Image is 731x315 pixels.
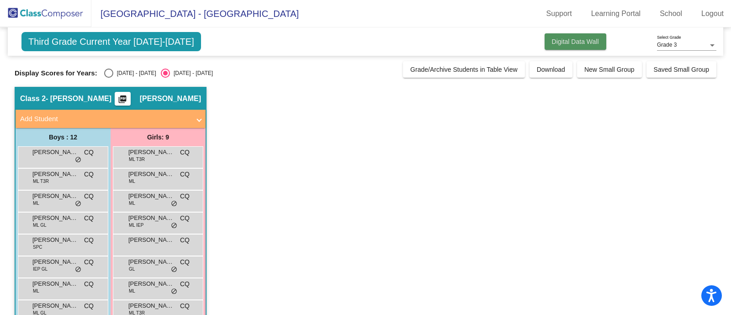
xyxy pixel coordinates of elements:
[180,148,190,157] span: CQ
[32,214,78,223] span: [PERSON_NAME]
[545,33,606,50] button: Digital Data Wall
[15,69,97,77] span: Display Scores for Years:
[104,69,213,78] mat-radio-group: Select an option
[21,32,201,51] span: Third Grade Current Year [DATE]-[DATE]
[32,192,78,201] span: [PERSON_NAME]
[537,66,565,73] span: Download
[654,66,709,73] span: Saved Small Group
[170,69,213,77] div: [DATE] - [DATE]
[180,279,190,289] span: CQ
[410,66,518,73] span: Grade/Archive Students in Table View
[33,244,42,251] span: SPC
[32,235,78,245] span: [PERSON_NAME]
[129,156,145,163] span: ML T3R
[84,192,94,201] span: CQ
[171,288,177,295] span: do_not_disturb_alt
[646,61,716,78] button: Saved Small Group
[33,288,39,294] span: ML
[75,156,81,164] span: do_not_disturb_alt
[129,222,143,229] span: ML IEP
[171,266,177,273] span: do_not_disturb_alt
[33,222,47,229] span: ML GL
[33,266,48,272] span: IEP GL
[32,301,78,310] span: [PERSON_NAME]
[84,148,94,157] span: CQ
[32,257,78,267] span: [PERSON_NAME]
[171,222,177,230] span: do_not_disturb_alt
[84,214,94,223] span: CQ
[128,257,174,267] span: [PERSON_NAME]
[584,66,635,73] span: New Small Group
[16,110,206,128] mat-expansion-panel-header: Add Student
[128,235,174,245] span: [PERSON_NAME]
[129,178,135,185] span: ML
[530,61,572,78] button: Download
[128,148,174,157] span: [PERSON_NAME]
[46,94,111,103] span: - [PERSON_NAME]
[180,170,190,179] span: CQ
[113,69,156,77] div: [DATE] - [DATE]
[16,128,111,146] div: Boys : 12
[539,6,579,21] a: Support
[694,6,731,21] a: Logout
[129,266,135,272] span: GL
[84,235,94,245] span: CQ
[32,170,78,179] span: [PERSON_NAME]
[20,114,190,124] mat-panel-title: Add Student
[75,266,81,273] span: do_not_disturb_alt
[180,235,190,245] span: CQ
[128,192,174,201] span: [PERSON_NAME]
[91,6,299,21] span: [GEOGRAPHIC_DATA] - [GEOGRAPHIC_DATA]
[129,288,135,294] span: ML
[20,94,46,103] span: Class 2
[75,200,81,208] span: do_not_disturb_alt
[32,148,78,157] span: [PERSON_NAME]
[128,279,174,288] span: [PERSON_NAME]
[584,6,648,21] a: Learning Portal
[140,94,201,103] span: [PERSON_NAME]
[115,92,131,106] button: Print Students Details
[552,38,599,45] span: Digital Data Wall
[180,192,190,201] span: CQ
[577,61,642,78] button: New Small Group
[129,200,135,207] span: ML
[128,170,174,179] span: [PERSON_NAME]
[180,301,190,311] span: CQ
[84,279,94,289] span: CQ
[180,214,190,223] span: CQ
[657,42,677,48] span: Grade 3
[32,279,78,288] span: [PERSON_NAME]
[84,257,94,267] span: CQ
[171,200,177,208] span: do_not_disturb_alt
[111,128,206,146] div: Girls: 9
[128,214,174,223] span: [PERSON_NAME] [PERSON_NAME]
[117,95,128,107] mat-icon: picture_as_pdf
[84,301,94,311] span: CQ
[403,61,525,78] button: Grade/Archive Students in Table View
[652,6,689,21] a: School
[33,200,39,207] span: ML
[128,301,174,310] span: [PERSON_NAME]
[180,257,190,267] span: CQ
[84,170,94,179] span: CQ
[33,178,49,185] span: ML T3R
